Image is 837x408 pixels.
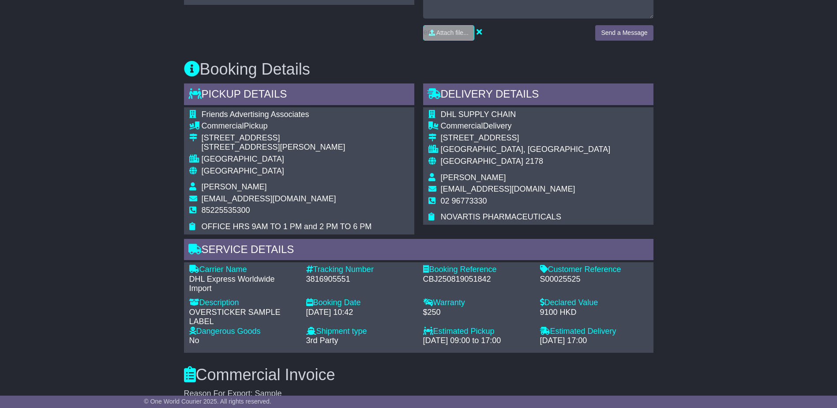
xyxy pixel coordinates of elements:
[202,182,267,191] span: [PERSON_NAME]
[306,327,414,336] div: Shipment type
[202,143,372,152] div: [STREET_ADDRESS][PERSON_NAME]
[423,275,531,284] div: CBJ250819051842
[189,298,297,308] div: Description
[441,110,516,119] span: DHL SUPPLY CHAIN
[441,173,506,182] span: [PERSON_NAME]
[540,265,648,275] div: Customer Reference
[441,185,575,193] span: [EMAIL_ADDRESS][DOMAIN_NAME]
[540,275,648,284] div: S00025525
[423,308,531,317] div: $250
[184,389,653,399] div: Reason For Export: Sample
[423,336,531,346] div: [DATE] 09:00 to 17:00
[202,206,250,215] span: 85225535300
[202,194,336,203] span: [EMAIL_ADDRESS][DOMAIN_NAME]
[184,239,653,263] div: Service Details
[423,327,531,336] div: Estimated Pickup
[441,121,483,130] span: Commercial
[184,83,414,107] div: Pickup Details
[144,398,271,405] span: © One World Courier 2025. All rights reserved.
[423,83,653,107] div: Delivery Details
[306,308,414,317] div: [DATE] 10:42
[441,212,561,221] span: NOVARTIS PHARMACEUTICALS
[423,298,531,308] div: Warranty
[441,157,523,166] span: [GEOGRAPHIC_DATA]
[189,308,297,327] div: OVERSTICKER SAMPLE LABEL
[525,157,543,166] span: 2178
[540,308,648,317] div: 9100 HKD
[189,275,297,294] div: DHL Express Worldwide Import
[306,265,414,275] div: Tracking Number
[441,196,487,205] span: 02 96773330
[189,336,199,345] span: No
[202,155,372,164] div: [GEOGRAPHIC_DATA]
[306,336,338,345] span: 3rd Party
[441,145,611,155] div: [GEOGRAPHIC_DATA], [GEOGRAPHIC_DATA]
[441,133,611,143] div: [STREET_ADDRESS]
[189,265,297,275] div: Carrier Name
[184,60,653,78] h3: Booking Details
[423,265,531,275] div: Booking Reference
[202,110,309,119] span: Friends Advertising Associates
[595,25,653,41] button: Send a Message
[540,298,648,308] div: Declared Value
[202,121,372,131] div: Pickup
[540,327,648,336] div: Estimated Delivery
[184,366,653,384] h3: Commercial Invoice
[202,222,372,231] span: OFFICE HRS 9AM TO 1 PM and 2 PM TO 6 PM
[189,327,297,336] div: Dangerous Goods
[441,121,611,131] div: Delivery
[202,133,372,143] div: [STREET_ADDRESS]
[306,275,414,284] div: 3816905551
[306,298,414,308] div: Booking Date
[202,121,244,130] span: Commercial
[202,166,284,175] span: [GEOGRAPHIC_DATA]
[540,336,648,346] div: [DATE] 17:00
